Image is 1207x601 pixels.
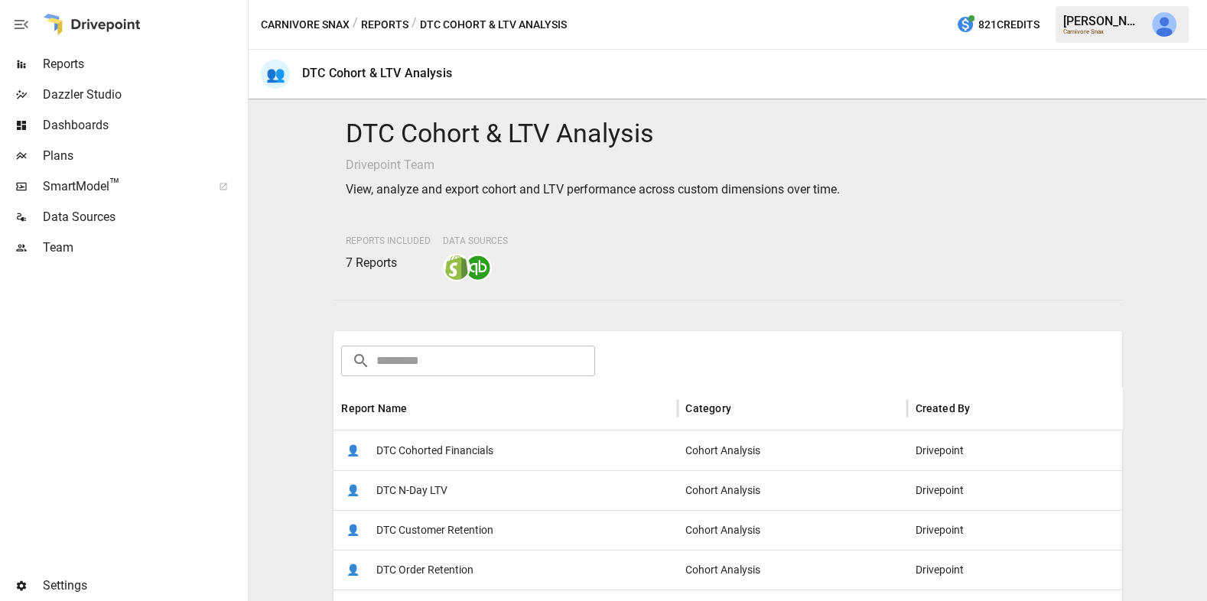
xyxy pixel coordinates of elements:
[376,431,493,470] span: DTC Cohorted Financials
[43,55,245,73] span: Reports
[43,239,245,257] span: Team
[43,208,245,226] span: Data Sources
[408,398,430,419] button: Sort
[43,147,245,165] span: Plans
[109,175,120,194] span: ™
[376,551,473,590] span: DTC Order Retention
[346,254,431,272] p: 7 Reports
[907,430,1137,470] div: Drivepoint
[1063,14,1143,28] div: [PERSON_NAME]
[444,255,469,280] img: shopify
[443,236,508,246] span: Data Sources
[678,470,907,510] div: Cohort Analysis
[346,118,1110,150] h4: DTC Cohort & LTV Analysis
[412,15,417,34] div: /
[1063,28,1143,35] div: Carnivore Snax
[346,156,1110,174] p: Drivepoint Team
[353,15,358,34] div: /
[907,550,1137,590] div: Drivepoint
[678,430,907,470] div: Cohort Analysis
[346,180,1110,199] p: View, analyze and export cohort and LTV performance across custom dimensions over time.
[978,15,1039,34] span: 821 Credits
[685,402,730,414] div: Category
[915,402,970,414] div: Created By
[341,518,364,541] span: 👤
[678,550,907,590] div: Cohort Analysis
[261,60,290,89] div: 👥
[971,398,993,419] button: Sort
[43,177,202,196] span: SmartModel
[341,439,364,462] span: 👤
[466,255,490,280] img: quickbooks
[1143,3,1186,46] button: Julie Wilton
[907,510,1137,550] div: Drivepoint
[43,116,245,135] span: Dashboards
[361,15,408,34] button: Reports
[341,402,407,414] div: Report Name
[950,11,1046,39] button: 821Credits
[732,398,753,419] button: Sort
[43,86,245,104] span: Dazzler Studio
[376,511,493,550] span: DTC Customer Retention
[376,471,447,510] span: DTC N-Day LTV
[341,558,364,581] span: 👤
[907,470,1137,510] div: Drivepoint
[341,479,364,502] span: 👤
[678,510,907,550] div: Cohort Analysis
[346,236,431,246] span: Reports Included
[1152,12,1176,37] img: Julie Wilton
[302,66,452,80] div: DTC Cohort & LTV Analysis
[261,15,350,34] button: Carnivore Snax
[43,577,245,595] span: Settings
